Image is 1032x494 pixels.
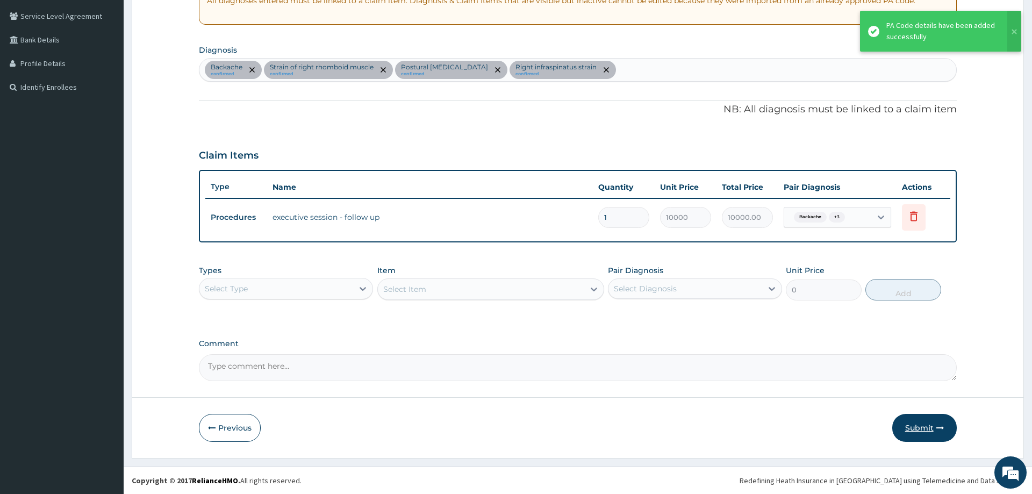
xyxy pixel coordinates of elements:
[740,475,1024,486] div: Redefining Heath Insurance in [GEOGRAPHIC_DATA] using Telemedicine and Data Science!
[5,293,205,331] textarea: Type your message and hit 'Enter'
[892,414,957,442] button: Submit
[515,63,597,71] p: Right infraspinatus strain
[132,476,240,485] strong: Copyright © 2017 .
[20,54,44,81] img: d_794563401_company_1708531726252_794563401
[778,176,897,198] th: Pair Diagnosis
[62,135,148,244] span: We're online!
[192,476,238,485] a: RelianceHMO
[199,266,221,275] label: Types
[211,63,242,71] p: Backache
[786,265,825,276] label: Unit Price
[205,207,267,227] td: Procedures
[199,339,956,348] label: Comment
[270,63,374,71] p: Strain of right rhomboid muscle
[655,176,716,198] th: Unit Price
[897,176,950,198] th: Actions
[608,265,663,276] label: Pair Diagnosis
[199,414,261,442] button: Previous
[176,5,202,31] div: Minimize live chat window
[247,65,257,75] span: remove selection option
[211,71,242,77] small: confirmed
[886,20,997,42] div: PA Code details have been added successfully
[601,65,611,75] span: remove selection option
[270,71,374,77] small: confirmed
[401,63,488,71] p: Postural [MEDICAL_DATA]
[267,176,592,198] th: Name
[267,206,592,228] td: executive session - follow up
[593,176,655,198] th: Quantity
[199,150,259,162] h3: Claim Items
[614,283,677,294] div: Select Diagnosis
[493,65,503,75] span: remove selection option
[377,265,396,276] label: Item
[205,283,248,294] div: Select Type
[794,212,827,223] span: Backache
[199,45,237,55] label: Diagnosis
[199,103,956,117] p: NB: All diagnosis must be linked to a claim item
[205,177,267,197] th: Type
[829,212,845,223] span: + 3
[401,71,488,77] small: confirmed
[56,60,181,74] div: Chat with us now
[378,65,388,75] span: remove selection option
[865,279,941,300] button: Add
[515,71,597,77] small: confirmed
[716,176,778,198] th: Total Price
[124,467,1032,494] footer: All rights reserved.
